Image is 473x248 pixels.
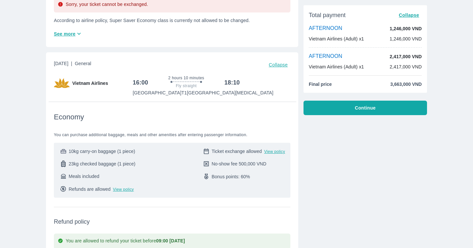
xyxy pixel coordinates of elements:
[54,61,68,66] font: [DATE]
[66,2,148,7] font: Sorry, your ticket cannot be exchanged.
[69,161,135,166] font: 23kg checked baggage (1 piece)
[390,26,422,31] font: 1,246,000 VND
[113,187,134,192] button: View policy
[194,18,250,23] font: not allowed to be changed.
[181,90,187,95] font: T1
[212,161,266,166] font: No-show fee 500,000 VND
[69,186,111,192] font: Refunds are allowed
[71,61,72,66] font: |
[236,90,273,95] font: [MEDICAL_DATA]
[355,105,375,111] font: Continue
[396,11,422,20] button: Collapse
[304,101,427,115] button: Continue
[156,238,185,243] font: 09:00 [DATE]
[168,76,204,80] font: 2 hours 10 minutes
[109,18,192,23] font: Super Saver Economy class is currently
[75,61,91,66] font: General
[54,113,84,121] font: Economy
[133,90,181,95] font: [GEOGRAPHIC_DATA]
[224,79,240,86] font: 18:10
[66,238,156,243] font: You are allowed to refund your ticket before
[212,149,262,154] font: Ticket exchange allowed
[51,28,85,39] button: See more
[69,174,99,179] font: Meals included
[133,79,148,86] font: 16:00
[309,25,342,31] font: AFTERNOON
[309,82,332,87] font: Final price
[309,64,364,69] font: Vietnam Airlines (Adult) x1
[69,149,135,154] font: 10kg carry-on baggage (1 piece)
[390,82,422,87] font: 3,663,000 VND
[72,81,108,86] font: Vietnam Airlines
[54,18,108,23] font: According to airline policy,
[309,53,342,59] font: AFTERNOON
[54,218,90,225] font: Refund policy
[390,64,422,69] font: 2,417,000 VND
[212,174,250,179] font: Bonus points: 60%
[187,90,236,95] font: [GEOGRAPHIC_DATA]
[390,36,422,41] font: 1,246,000 VND
[309,36,364,41] font: Vietnam Airlines (Adult) x1
[390,54,422,59] font: 2,417,000 VND
[269,62,288,67] font: Collapse
[54,133,247,137] font: You can purchase additional baggage, meals and other amenities after entering passenger information.
[264,149,285,154] button: View policy
[399,12,419,18] font: Collapse
[54,31,76,37] font: See more
[176,84,196,88] font: Fly straight
[266,60,290,69] button: Collapse
[309,12,346,18] font: Total payment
